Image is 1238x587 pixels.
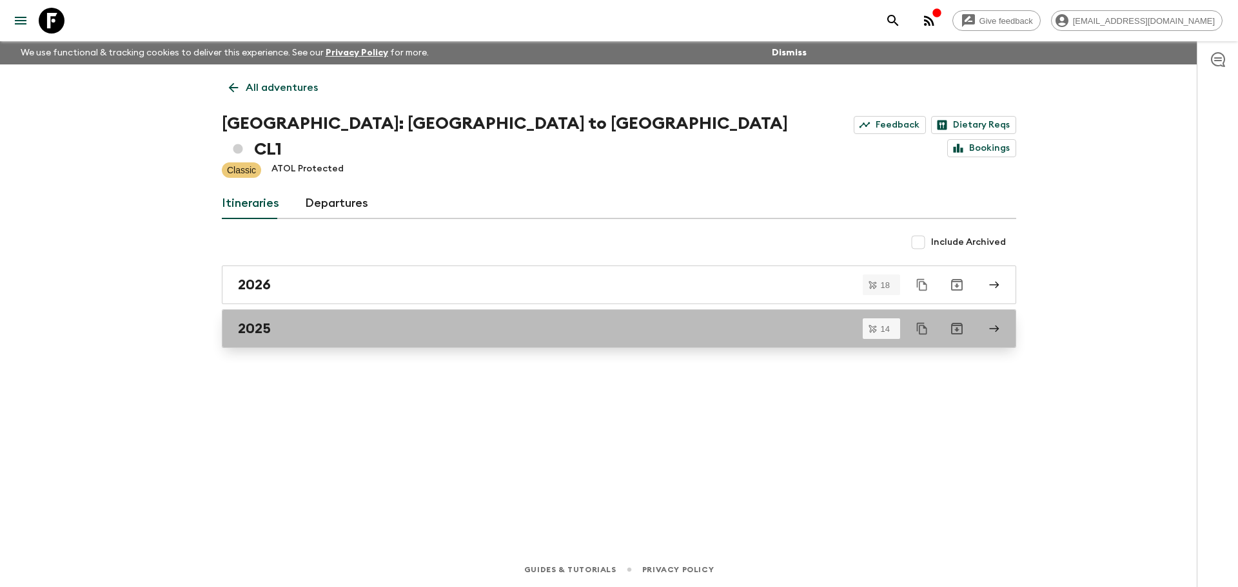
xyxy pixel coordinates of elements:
[222,111,791,162] h1: [GEOGRAPHIC_DATA]: [GEOGRAPHIC_DATA] to [GEOGRAPHIC_DATA] CL1
[227,164,256,177] p: Classic
[910,273,934,296] button: Duplicate
[931,116,1016,134] a: Dietary Reqs
[524,563,616,577] a: Guides & Tutorials
[271,162,344,178] p: ATOL Protected
[222,265,1016,304] a: 2026
[238,320,271,337] h2: 2025
[222,309,1016,348] a: 2025
[931,236,1006,249] span: Include Archived
[944,272,970,298] button: Archive
[238,276,271,293] h2: 2026
[947,139,1016,157] a: Bookings
[972,16,1040,26] span: Give feedback
[873,325,898,333] span: 14
[769,44,810,62] button: Dismiss
[944,316,970,342] button: Archive
[8,8,34,34] button: menu
[222,75,325,101] a: All adventures
[910,317,934,340] button: Duplicate
[854,116,926,134] a: Feedback
[222,188,279,219] a: Itineraries
[1051,10,1223,31] div: [EMAIL_ADDRESS][DOMAIN_NAME]
[952,10,1041,31] a: Give feedback
[246,80,318,95] p: All adventures
[305,188,368,219] a: Departures
[1066,16,1222,26] span: [EMAIL_ADDRESS][DOMAIN_NAME]
[873,281,898,289] span: 18
[642,563,714,577] a: Privacy Policy
[326,48,388,57] a: Privacy Policy
[880,8,906,34] button: search adventures
[15,41,434,64] p: We use functional & tracking cookies to deliver this experience. See our for more.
